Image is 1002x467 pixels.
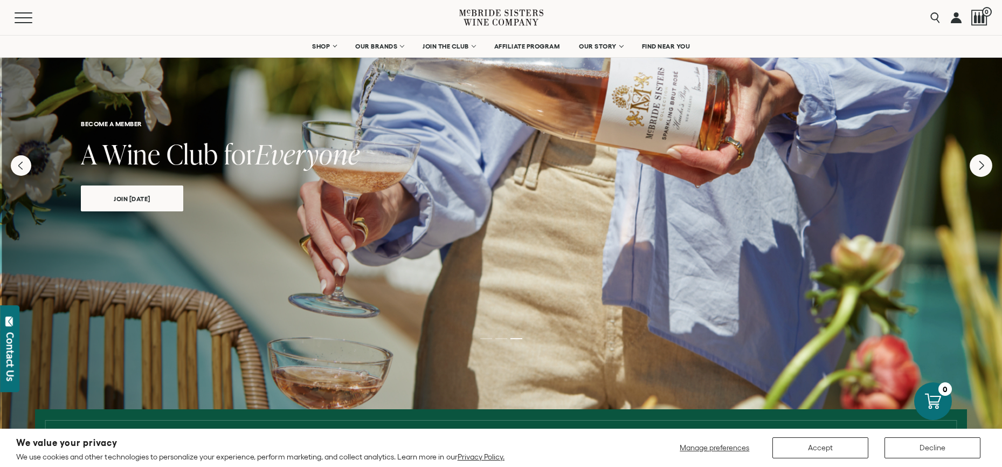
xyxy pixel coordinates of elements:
[348,36,410,57] a: OUR BRANDS
[423,43,469,50] span: JOIN THE CLUB
[884,437,980,458] button: Decline
[305,36,343,57] a: SHOP
[772,437,868,458] button: Accept
[355,43,397,50] span: OUR BRANDS
[255,135,360,173] span: Everyone
[81,186,183,211] a: join [DATE]
[510,338,522,339] li: Page dot 3
[416,36,482,57] a: JOIN THE CLUB
[15,12,53,23] button: Mobile Menu Trigger
[572,36,630,57] a: OUR STORY
[11,155,31,176] button: Previous
[970,154,992,177] button: Next
[81,120,921,127] h6: become a member
[16,438,505,448] h2: We value your privacy
[982,7,992,17] span: 0
[95,193,169,205] span: join [DATE]
[480,338,492,339] li: Page dot 1
[81,135,255,173] span: A Wine Club for
[938,382,952,396] div: 0
[673,437,756,458] button: Manage preferences
[5,332,16,381] div: Contact Us
[458,452,505,461] a: Privacy Policy.
[680,443,749,452] span: Manage preferences
[312,43,330,50] span: SHOP
[579,43,617,50] span: OUR STORY
[494,43,560,50] span: AFFILIATE PROGRAM
[495,338,507,339] li: Page dot 2
[487,36,567,57] a: AFFILIATE PROGRAM
[16,452,505,462] p: We use cookies and other technologies to personalize your experience, perform marketing, and coll...
[642,43,690,50] span: FIND NEAR YOU
[635,36,697,57] a: FIND NEAR YOU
